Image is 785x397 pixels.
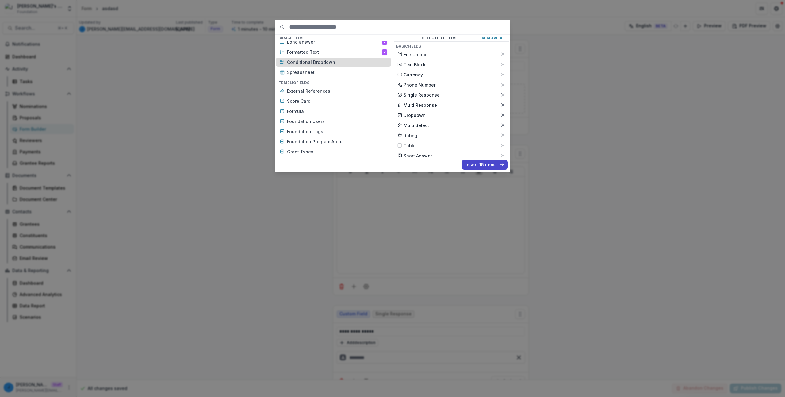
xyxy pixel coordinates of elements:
p: Table [404,142,500,149]
h4: Basic Fields [276,35,391,41]
p: Foundation Tags [287,128,387,135]
p: Rating [404,132,500,139]
h4: Temelio Fields [276,79,391,86]
p: Remove All [482,36,507,40]
p: Selected Fields [396,36,482,40]
h4: Basic Fields [394,43,509,50]
p: Multi Response [404,102,500,108]
p: File Upload [404,51,500,58]
p: Single Response [404,92,500,98]
p: Foundation Program Areas [287,138,387,145]
p: Formatted Text [287,49,382,55]
p: Spreadsheet [287,69,387,75]
p: Multi Select [404,122,500,129]
button: Insert 15 items [462,160,508,170]
p: Formula [287,108,387,114]
p: Short Answer [404,152,500,159]
p: Phone Number [404,82,500,88]
p: Foundation Users [287,118,387,125]
p: Grant Types [287,148,387,155]
p: External References [287,88,387,94]
p: Score Card [287,98,387,104]
p: Conditional Dropdown [287,59,387,65]
p: Dropdown [404,112,500,118]
p: Currency [404,71,500,78]
p: Long answer [287,39,382,45]
p: Text Block [404,61,500,68]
